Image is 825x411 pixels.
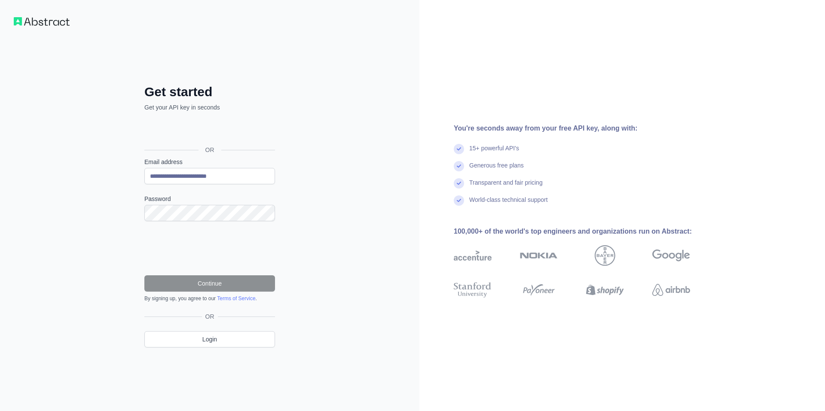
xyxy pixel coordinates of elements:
span: OR [202,312,218,321]
div: World-class technical support [469,195,548,213]
iframe: Botão "Fazer login com o Google" [140,121,278,140]
img: check mark [454,178,464,189]
img: google [652,245,690,266]
div: By signing up, you agree to our . [144,295,275,302]
h2: Get started [144,84,275,100]
p: Get your API key in seconds [144,103,275,112]
label: Email address [144,158,275,166]
div: 15+ powerful API's [469,144,519,161]
a: Login [144,331,275,347]
div: You're seconds away from your free API key, along with: [454,123,718,134]
label: Password [144,195,275,203]
div: 100,000+ of the world's top engineers and organizations run on Abstract: [454,226,718,237]
img: payoneer [520,280,558,299]
span: OR [199,146,221,154]
img: bayer [595,245,615,266]
img: accenture [454,245,492,266]
img: stanford university [454,280,492,299]
div: Transparent and fair pricing [469,178,543,195]
div: Generous free plans [469,161,524,178]
img: check mark [454,195,464,206]
button: Continue [144,275,275,292]
img: nokia [520,245,558,266]
img: Workflow [14,17,70,26]
img: airbnb [652,280,690,299]
img: shopify [586,280,624,299]
a: Terms of Service [217,295,255,301]
img: check mark [454,161,464,171]
img: check mark [454,144,464,154]
iframe: reCAPTCHA [144,231,275,265]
